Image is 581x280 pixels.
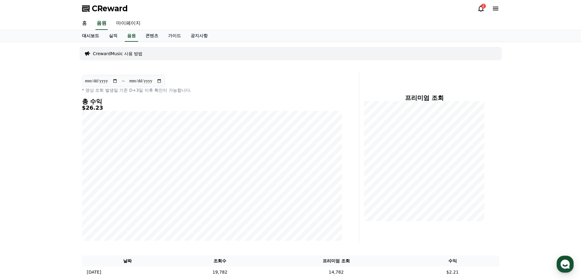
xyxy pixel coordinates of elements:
a: 홈 [2,193,40,208]
a: 음원 [95,17,108,30]
a: 대화 [40,193,79,208]
a: 가이드 [163,30,186,42]
td: 19,782 [173,267,267,278]
th: 프리미엄 조회 [267,255,406,267]
a: 대시보드 [77,30,104,42]
a: 마이페이지 [111,17,145,30]
p: ~ [121,77,125,85]
p: * 영상 조회 발생일 기준 D+3일 이후 확인이 가능합니다. [82,87,342,93]
h5: $26.23 [82,105,342,111]
th: 수익 [406,255,499,267]
a: 공지사항 [186,30,213,42]
a: 실적 [104,30,122,42]
p: [DATE] [87,269,101,275]
a: CrewardMusic 사용 방법 [93,51,143,57]
a: 2 [477,5,485,12]
th: 조회수 [173,255,267,267]
a: 음원 [125,30,138,42]
th: 날짜 [82,255,174,267]
h4: 총 수익 [82,98,342,105]
span: CReward [92,4,128,13]
span: 홈 [19,202,23,207]
a: 홈 [77,17,92,30]
a: 콘텐츠 [141,30,163,42]
a: CReward [82,4,128,13]
h4: 프리미엄 조회 [364,94,485,101]
span: 대화 [56,203,63,207]
a: 설정 [79,193,117,208]
span: 설정 [94,202,102,207]
td: 14,782 [267,267,406,278]
td: $2.21 [406,267,499,278]
div: 2 [481,4,486,9]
